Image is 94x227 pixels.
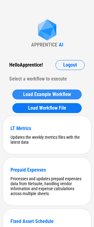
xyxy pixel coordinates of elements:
[12,89,82,99] button: Load Example Workflow
[9,74,85,84] div: Select a workflow to execute
[10,135,84,145] div: Updates the weekly metrics files with the latest data
[23,92,71,97] span: Load Example Workflow
[10,218,84,224] div: Fixed Asset Schedule
[10,167,84,173] div: Prepaid Expenses
[28,106,66,111] span: Load Workflow File
[31,42,57,48] div: APPRENTICE
[59,42,63,48] div: AI
[35,19,59,42] img: Apprentice AI
[12,103,82,113] button: Load Workflow File
[63,63,77,68] span: Logout
[55,60,85,70] button: Logout
[10,176,84,196] div: Processes and updates prepaid expenses data from Netsuite, handling vendor information and expens...
[10,125,84,131] div: LT Metrics
[9,60,43,70] div: Hello Apprentice !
